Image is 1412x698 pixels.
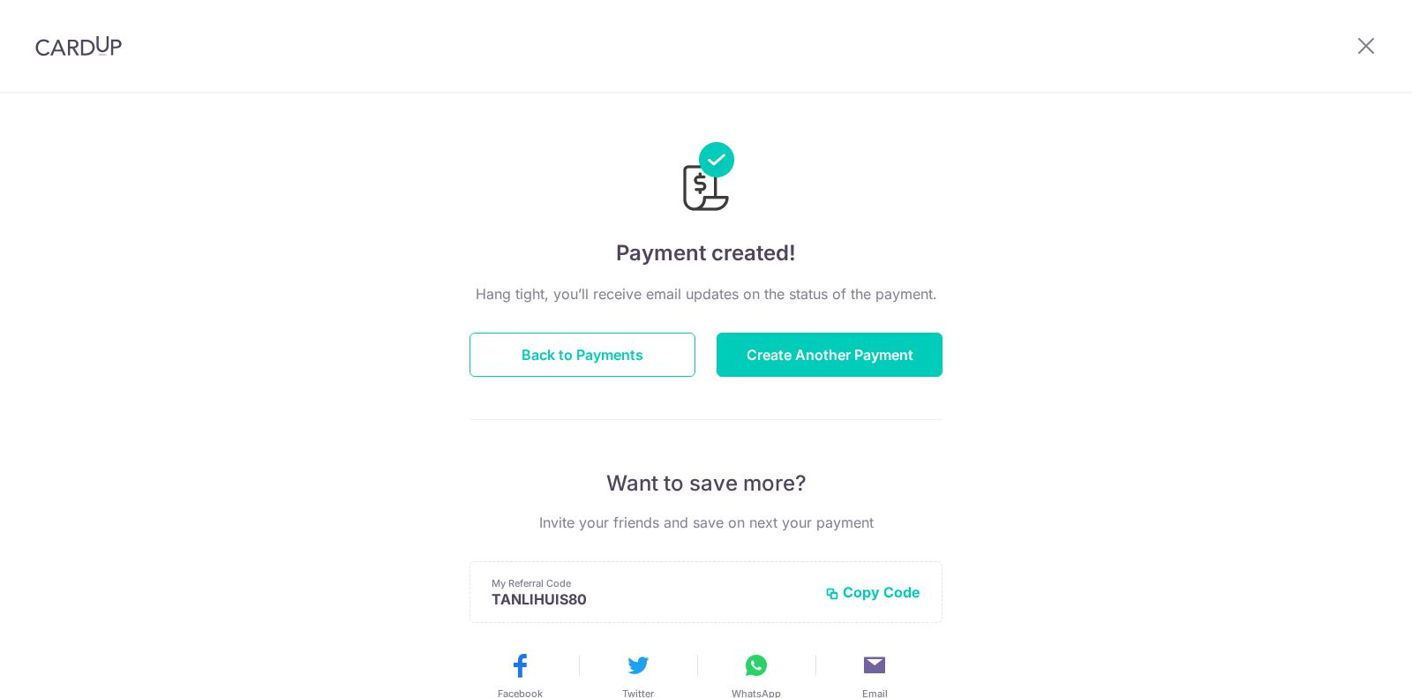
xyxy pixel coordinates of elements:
[469,283,943,304] p: Hang tight, you’ll receive email updates on the status of the payment.
[492,590,811,608] p: TANLIHUIS80
[678,142,734,216] img: Payments
[469,469,943,498] p: Want to save more?
[825,583,920,601] button: Copy Code
[469,512,943,533] p: Invite your friends and save on next your payment
[35,35,122,56] img: CardUp
[492,576,811,590] p: My Referral Code
[469,333,695,377] button: Back to Payments
[469,237,943,269] h4: Payment created!
[717,333,943,377] button: Create Another Payment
